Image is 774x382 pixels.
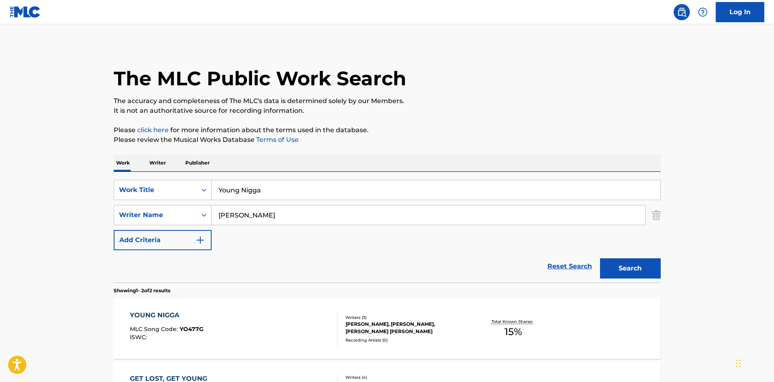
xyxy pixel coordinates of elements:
form: Search Form [114,180,661,283]
a: Public Search [674,4,690,20]
p: Writer [147,154,168,171]
button: Add Criteria [114,230,212,250]
p: It is not an authoritative source for recording information. [114,106,661,116]
div: Work Title [119,185,192,195]
a: Reset Search [543,257,596,275]
a: Log In [716,2,764,22]
p: Publisher [183,154,212,171]
button: Search [600,258,661,279]
span: ISWC : [130,333,149,341]
div: [PERSON_NAME], [PERSON_NAME], [PERSON_NAME] [PERSON_NAME] [346,321,468,335]
img: search [677,7,687,17]
div: Drag [736,351,741,376]
div: Writers ( 3 ) [346,314,468,321]
p: Please review the Musical Works Database [114,135,661,145]
a: Terms of Use [254,136,299,144]
span: MLC Song Code : [130,325,180,333]
div: Writer Name [119,210,192,220]
p: Work [114,154,132,171]
span: YO477G [180,325,204,333]
p: The accuracy and completeness of The MLC's data is determined solely by our Members. [114,96,661,106]
div: Recording Artists ( 0 ) [346,337,468,343]
p: Total Known Shares: [492,319,535,325]
span: 15 % [505,325,522,339]
img: help [698,7,708,17]
div: YOUNG NIGGA [130,310,204,320]
iframe: Chat Widget [734,343,774,382]
img: MLC Logo [10,6,41,18]
p: Showing 1 - 2 of 2 results [114,287,170,294]
div: Writers ( 4 ) [346,374,468,380]
img: Delete Criterion [652,205,661,225]
img: 9d2ae6d4665cec9f34b9.svg [195,235,205,245]
div: Help [695,4,711,20]
p: Please for more information about the terms used in the database. [114,125,661,135]
a: click here [137,126,169,134]
a: YOUNG NIGGAMLC Song Code:YO477GISWC:Writers (3)[PERSON_NAME], [PERSON_NAME], [PERSON_NAME] [PERSO... [114,298,661,359]
h1: The MLC Public Work Search [114,66,406,91]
